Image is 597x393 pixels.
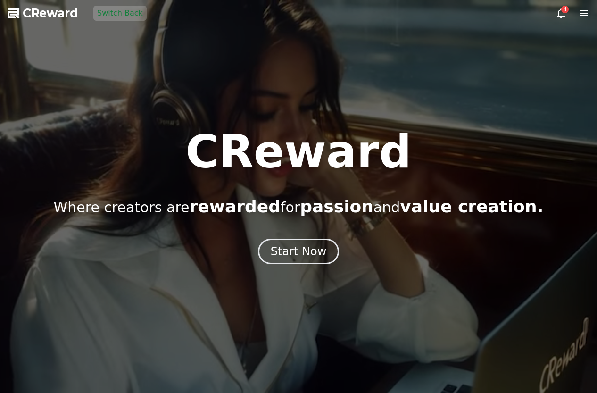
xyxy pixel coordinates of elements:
[8,6,78,21] a: CReward
[185,129,411,175] h1: CReward
[561,6,569,13] div: 4
[190,197,281,216] span: rewarded
[300,197,373,216] span: passion
[93,6,147,21] button: Switch Back
[258,248,340,257] a: Start Now
[258,239,340,264] button: Start Now
[54,197,544,216] p: Where creators are for and
[400,197,543,216] span: value creation.
[271,244,327,259] div: Start Now
[23,6,78,21] span: CReward
[556,8,567,19] a: 4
